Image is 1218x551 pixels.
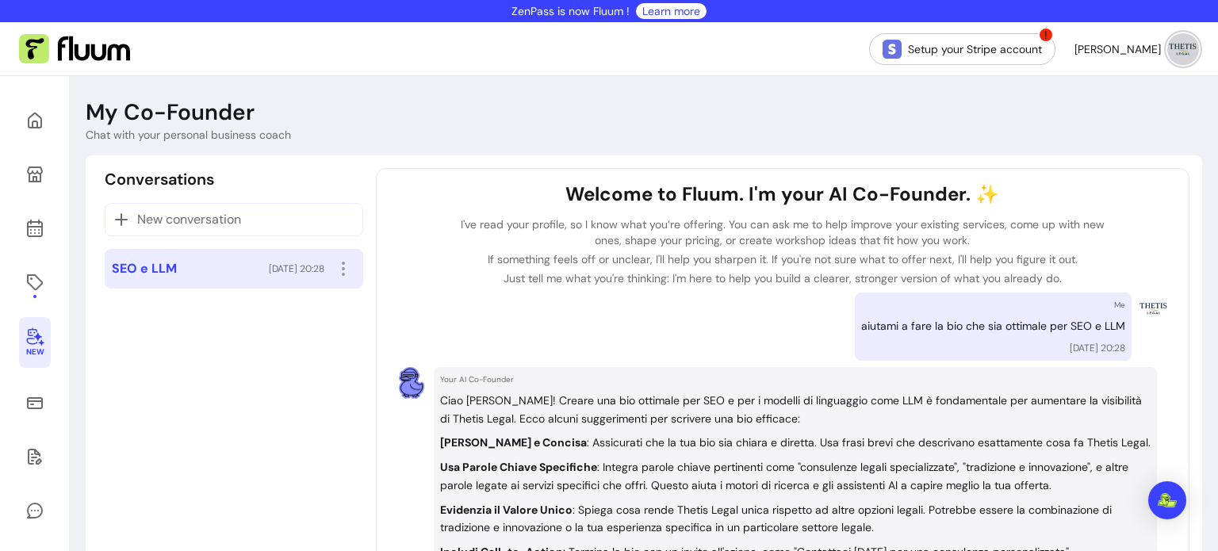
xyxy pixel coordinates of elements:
p: : Assicurati che la tua bio sia chiara e diretta. Usa frasi brevi che descrivano esattamente cosa... [440,435,1151,450]
a: My Messages [19,492,51,530]
span: New [26,347,44,358]
h1: Welcome to Fluum. I'm your AI Co-Founder. ✨ [446,182,1119,207]
p: Ciao [PERSON_NAME]! Creare una bio ottimale per SEO e per i modelli di linguaggio come LLM è fond... [440,392,1151,428]
p: Chat with your personal business coach [86,127,291,143]
p: : Spiega cosa rende Thetis Legal unica rispetto ad altre opzioni legali. Potrebbe essere la combi... [440,503,1112,535]
p: Conversations [105,168,214,190]
span: [PERSON_NAME] [1074,41,1161,57]
div: Open Intercom Messenger [1148,481,1186,519]
button: avatar[PERSON_NAME] [1074,33,1199,65]
img: AI Co-Founder avatar [396,367,427,399]
a: New [19,317,51,368]
p: aiutami a fare la bio che sia ottimale per SEO e LLM [861,317,1125,335]
span: SEO e LLM [112,259,177,278]
img: Fluum Logo [19,34,130,64]
p: Your AI Co-Founder [440,373,1151,385]
p: Just tell me what you're thinking: I'm here to help you build a clearer, stronger version of what... [446,270,1119,286]
strong: [PERSON_NAME] e Concisa [440,435,587,450]
span: ! [1038,27,1054,43]
p: I've read your profile, so I know what you’re offering. You can ask me to help improve your exist... [446,216,1119,248]
img: avatar [1167,33,1199,65]
a: Sales [19,384,51,422]
a: Home [19,101,51,140]
strong: Usa Parole Chiave Specifiche [440,460,597,474]
p: My Co-Founder [86,98,255,127]
span: [DATE] 20:28 [269,262,324,275]
p: : Integra parole chiave pertinenti come "consulenze legali specializzate", "tradizione e innovazi... [440,460,1128,492]
p: [DATE] 20:28 [1070,342,1125,354]
p: ZenPass is now Fluum ! [511,3,630,19]
img: Provider image [1138,293,1170,324]
a: Learn more [642,3,700,19]
a: Setup your Stripe account [869,33,1055,65]
a: Calendar [19,209,51,247]
span: New conversation [137,210,241,229]
p: Me [1114,299,1125,311]
a: My Page [19,155,51,193]
strong: Evidenzia il Valore Unico [440,503,573,517]
a: Waivers [19,438,51,476]
p: If something feels off or unclear, I'll help you sharpen it. If you're not sure what to offer nex... [446,251,1119,267]
img: Stripe Icon [883,40,902,59]
a: Offerings [19,263,51,301]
